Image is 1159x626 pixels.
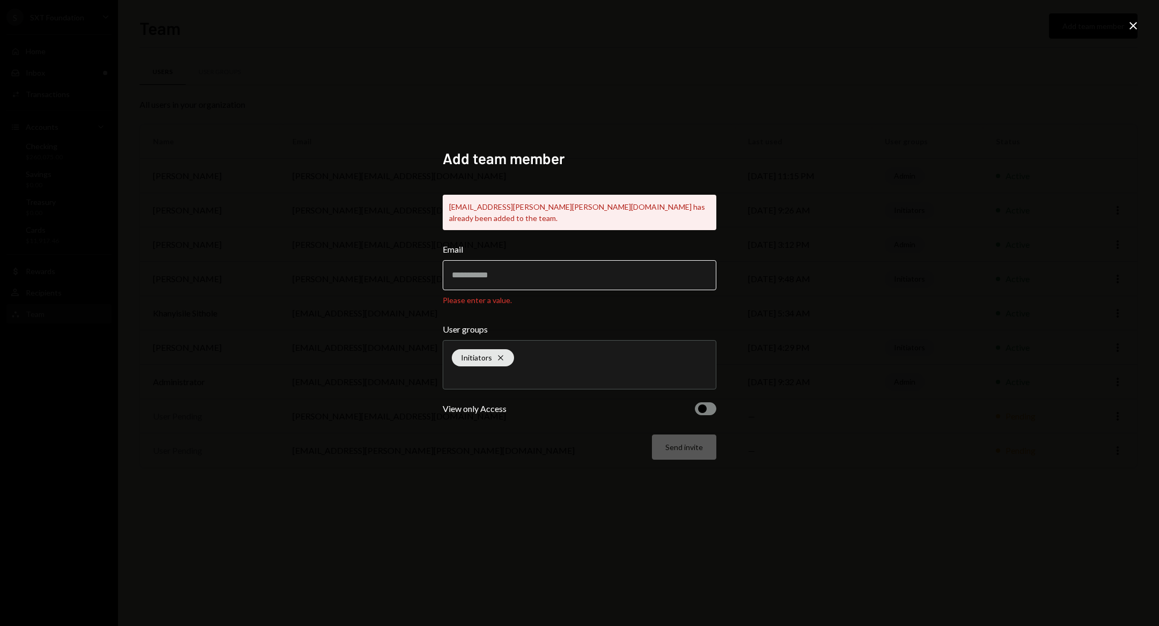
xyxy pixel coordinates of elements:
[443,323,716,336] label: User groups
[443,294,716,306] div: Please enter a value.
[443,243,716,256] label: Email
[452,349,514,366] div: Initiators
[443,402,507,415] div: View only Access
[443,195,716,230] div: [EMAIL_ADDRESS][PERSON_NAME][PERSON_NAME][DOMAIN_NAME] has already been added to the team.
[443,148,716,169] h2: Add team member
